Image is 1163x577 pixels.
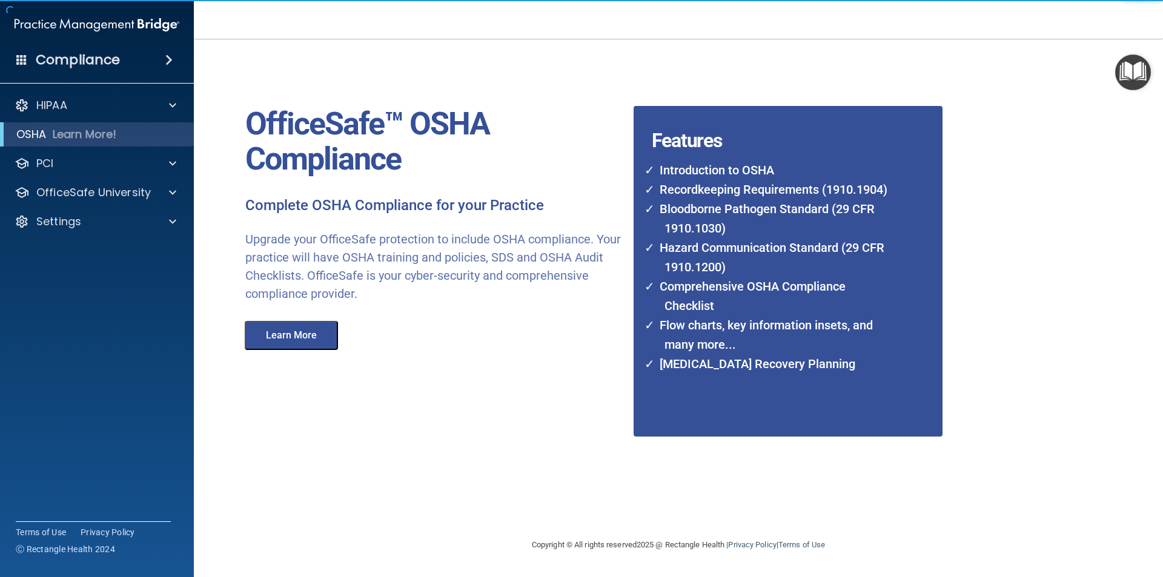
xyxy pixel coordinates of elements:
li: Recordkeeping Requirements (1910.1904) [652,180,895,199]
img: PMB logo [15,13,179,37]
a: PCI [15,156,176,171]
span: Ⓒ Rectangle Health 2024 [16,543,115,555]
a: Settings [15,214,176,229]
h4: Features [634,106,910,130]
a: OfficeSafe University [15,185,176,200]
button: Open Resource Center [1115,54,1151,90]
p: OfficeSafe™ OSHA Compliance [245,107,625,177]
li: [MEDICAL_DATA] Recovery Planning [652,354,895,374]
p: HIPAA [36,98,67,113]
li: Hazard Communication Standard (29 CFR 1910.1200) [652,238,895,277]
p: Complete OSHA Compliance for your Practice [245,196,625,216]
p: Settings [36,214,81,229]
p: OSHA [16,127,47,142]
button: Learn More [245,321,338,350]
li: Introduction to OSHA [652,160,895,180]
a: Terms of Use [778,540,825,549]
h4: Compliance [36,51,120,68]
p: Upgrade your OfficeSafe protection to include OSHA compliance. Your practice will have OSHA train... [245,230,625,303]
li: Bloodborne Pathogen Standard (29 CFR 1910.1030) [652,199,895,238]
li: Flow charts, key information insets, and many more... [652,315,895,354]
div: Copyright © All rights reserved 2025 @ Rectangle Health | | [457,526,900,564]
a: Learn More [236,331,350,340]
li: Comprehensive OSHA Compliance Checklist [652,277,895,315]
p: OfficeSafe University [36,185,151,200]
a: Privacy Policy [81,526,135,538]
a: HIPAA [15,98,176,113]
p: Learn More! [53,127,117,142]
p: PCI [36,156,53,171]
iframe: Drift Widget Chat Controller [953,491,1148,539]
a: Privacy Policy [728,540,776,549]
a: Terms of Use [16,526,66,538]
